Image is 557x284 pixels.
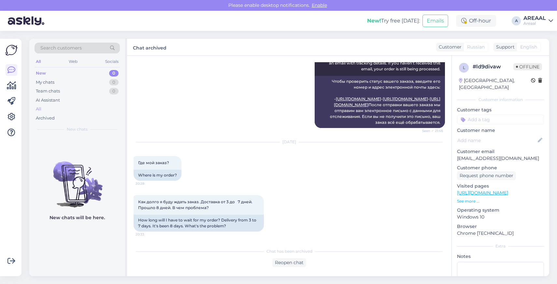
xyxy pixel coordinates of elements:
[36,70,46,77] div: New
[109,88,119,94] div: 0
[520,44,537,50] span: English
[5,44,18,56] img: Askly Logo
[134,215,264,232] div: How long will I have to wait for my order? Delivery from 3 to 7 days. It's been 8 days. What's th...
[457,183,544,190] p: Visited pages
[457,148,544,155] p: Customer email
[109,79,119,86] div: 0
[513,63,542,70] span: Offline
[512,16,521,25] div: A
[457,137,536,144] input: Add name
[104,57,120,66] div: Socials
[36,79,54,86] div: My chats
[473,63,513,71] div: # ld9divaw
[457,214,544,220] p: Windows 10
[419,128,443,133] span: Seen ✓ 21:46
[457,230,544,237] p: Chrome [TECHNICAL_ID]
[457,223,544,230] p: Browser
[36,115,55,121] div: Archived
[383,96,428,101] a: [URL][DOMAIN_NAME]
[457,97,544,103] div: Customer information
[315,76,445,128] div: Чтобы проверить статус вашего заказа, введите его номер и адрес электронной почты здесь: - - - По...
[457,198,544,204] p: See more ...
[456,15,496,27] div: Off-hour
[367,17,420,25] div: Try free [DATE]:
[134,139,445,145] div: [DATE]
[29,150,125,208] img: No chats
[457,243,544,249] div: Extra
[36,97,60,104] div: AI Assistant
[272,258,306,267] div: Reopen chat
[67,57,79,66] div: Web
[36,106,41,112] div: All
[523,16,546,21] div: AREAAL
[310,2,329,8] span: Enable
[138,160,169,165] span: Где мой заказ?
[136,181,160,186] span: 20:28
[67,126,88,132] span: New chats
[457,127,544,134] p: Customer name
[422,15,448,27] button: Emails
[523,21,546,26] div: Areaal
[133,43,166,51] label: Chat archived
[134,170,181,181] div: Where is my order?
[457,207,544,214] p: Operating system
[50,214,105,221] p: New chats will be here.
[35,57,42,66] div: All
[493,44,515,50] div: Support
[457,253,544,260] p: Notes
[463,65,465,70] span: l
[523,16,553,26] a: AREAALAreaal
[336,96,381,101] a: [URL][DOMAIN_NAME]
[40,45,82,51] span: Search customers
[459,77,531,91] div: [GEOGRAPHIC_DATA], [GEOGRAPHIC_DATA]
[109,70,119,77] div: 0
[457,115,544,124] input: Add a tag
[457,155,544,162] p: [EMAIL_ADDRESS][DOMAIN_NAME]
[36,88,60,94] div: Team chats
[138,199,253,210] span: Как долго я буду ждать заказ. Доставка от 3 до 7 дней. Прошло 8 дней. В чем проблема?
[436,44,462,50] div: Customer
[266,248,312,254] span: Chat has been archived
[367,18,381,24] b: New!
[457,164,544,171] p: Customer phone
[467,44,485,50] span: Russian
[457,190,508,196] a: [URL][DOMAIN_NAME]
[457,106,544,113] p: Customer tags
[136,232,160,237] span: 20:33
[457,171,516,180] div: Request phone number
